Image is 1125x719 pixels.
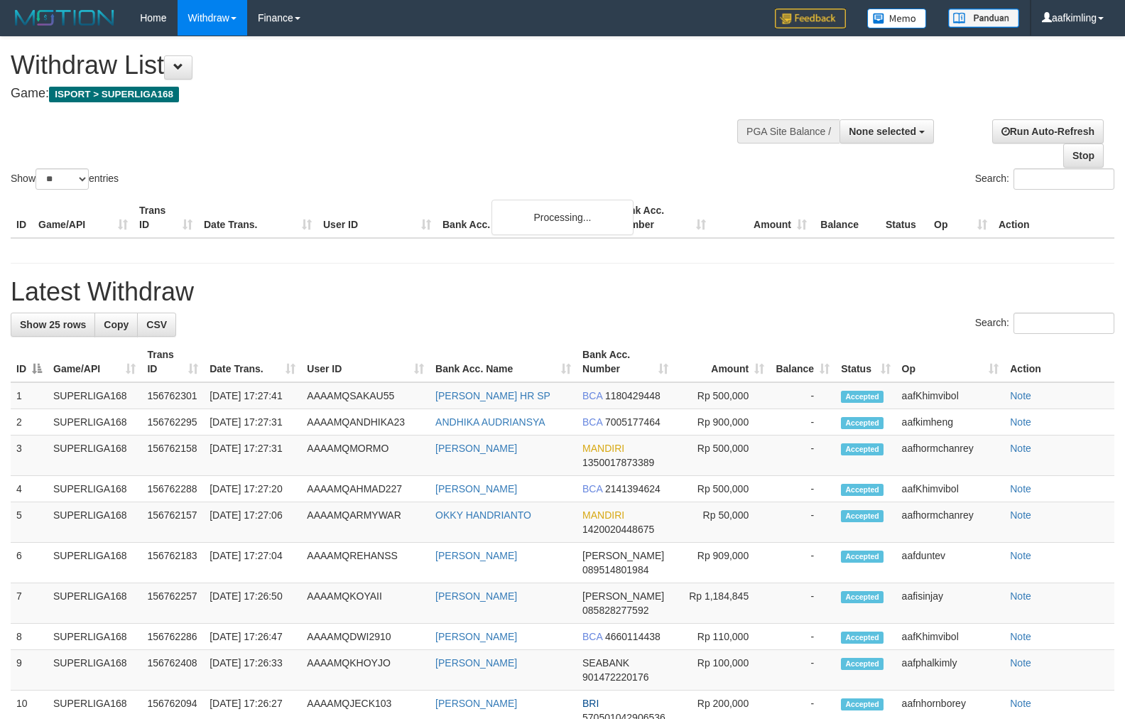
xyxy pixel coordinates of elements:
td: aafphalkimly [896,650,1005,691]
th: Date Trans. [198,198,317,238]
td: AAAAMQKHOYJO [301,650,430,691]
td: 5 [11,502,48,543]
a: Note [1010,657,1031,669]
td: [DATE] 17:27:04 [204,543,301,583]
td: aafKhimvibol [896,476,1005,502]
a: CSV [137,313,176,337]
td: - [770,409,835,436]
td: 1 [11,382,48,409]
td: 8 [11,624,48,650]
td: AAAAMQSAKAU55 [301,382,430,409]
img: Feedback.jpg [775,9,846,28]
td: Rp 500,000 [674,436,771,476]
input: Search: [1013,313,1114,334]
a: [PERSON_NAME] [435,631,517,642]
th: Balance [812,198,880,238]
td: 6 [11,543,48,583]
th: Status: activate to sort column ascending [835,342,896,382]
td: [DATE] 17:26:47 [204,624,301,650]
td: - [770,543,835,583]
th: ID [11,198,33,238]
span: [PERSON_NAME] [582,550,664,561]
select: Showentries [36,168,89,190]
span: None selected [849,126,916,137]
a: [PERSON_NAME] [435,550,517,561]
a: Stop [1063,144,1104,168]
th: Op [928,198,993,238]
div: PGA Site Balance / [737,119,839,144]
td: aafkimheng [896,409,1005,436]
a: Note [1010,631,1031,642]
td: aafduntev [896,543,1005,583]
th: User ID [317,198,437,238]
td: SUPERLIGA168 [48,650,141,691]
span: Copy [104,319,129,330]
td: [DATE] 17:27:20 [204,476,301,502]
td: [DATE] 17:27:06 [204,502,301,543]
td: SUPERLIGA168 [48,382,141,409]
td: AAAAMQMORMO [301,436,430,476]
th: Bank Acc. Name: activate to sort column ascending [430,342,577,382]
a: ANDHIKA AUDRIANSYA [435,416,545,428]
a: Show 25 rows [11,313,95,337]
td: [DATE] 17:27:31 [204,409,301,436]
a: [PERSON_NAME] [435,483,517,494]
span: BRI [582,698,599,709]
td: 156762257 [141,583,204,624]
td: - [770,476,835,502]
span: ISPORT > SUPERLIGA168 [49,87,179,102]
td: - [770,502,835,543]
td: Rp 900,000 [674,409,771,436]
th: Balance: activate to sort column ascending [770,342,835,382]
span: SEABANK [582,657,629,669]
td: 156762288 [141,476,204,502]
td: SUPERLIGA168 [48,583,141,624]
span: CSV [146,319,167,330]
td: 156762183 [141,543,204,583]
label: Show entries [11,168,119,190]
td: Rp 110,000 [674,624,771,650]
a: Note [1010,483,1031,494]
a: [PERSON_NAME] [435,657,517,669]
th: Date Trans.: activate to sort column ascending [204,342,301,382]
td: 156762157 [141,502,204,543]
th: Amount: activate to sort column ascending [674,342,771,382]
span: Copy 1180429448 to clipboard [605,390,661,401]
a: Note [1010,509,1031,521]
a: Run Auto-Refresh [992,119,1104,144]
td: Rp 1,184,845 [674,583,771,624]
img: MOTION_logo.png [11,7,119,28]
img: Button%20Memo.svg [867,9,927,28]
span: Copy 901472220176 to clipboard [582,671,648,683]
span: Accepted [841,417,884,429]
label: Search: [975,168,1114,190]
td: aafKhimvibol [896,382,1005,409]
td: AAAAMQKOYAII [301,583,430,624]
td: 156762301 [141,382,204,409]
td: Rp 500,000 [674,382,771,409]
th: Bank Acc. Number [611,198,712,238]
span: Accepted [841,632,884,644]
th: Action [993,198,1114,238]
span: Copy 089514801984 to clipboard [582,564,648,575]
th: Bank Acc. Name [437,198,611,238]
th: ID: activate to sort column descending [11,342,48,382]
td: 3 [11,436,48,476]
div: Processing... [491,200,634,235]
th: Trans ID: activate to sort column ascending [141,342,204,382]
a: Copy [94,313,138,337]
td: Rp 500,000 [674,476,771,502]
td: SUPERLIGA168 [48,543,141,583]
span: Accepted [841,658,884,670]
img: panduan.png [948,9,1019,28]
td: SUPERLIGA168 [48,436,141,476]
span: Accepted [841,443,884,455]
span: MANDIRI [582,509,624,521]
h1: Latest Withdraw [11,278,1114,306]
th: Action [1004,342,1114,382]
td: Rp 50,000 [674,502,771,543]
span: BCA [582,483,602,494]
a: Note [1010,416,1031,428]
span: Copy 7005177464 to clipboard [605,416,661,428]
span: BCA [582,631,602,642]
